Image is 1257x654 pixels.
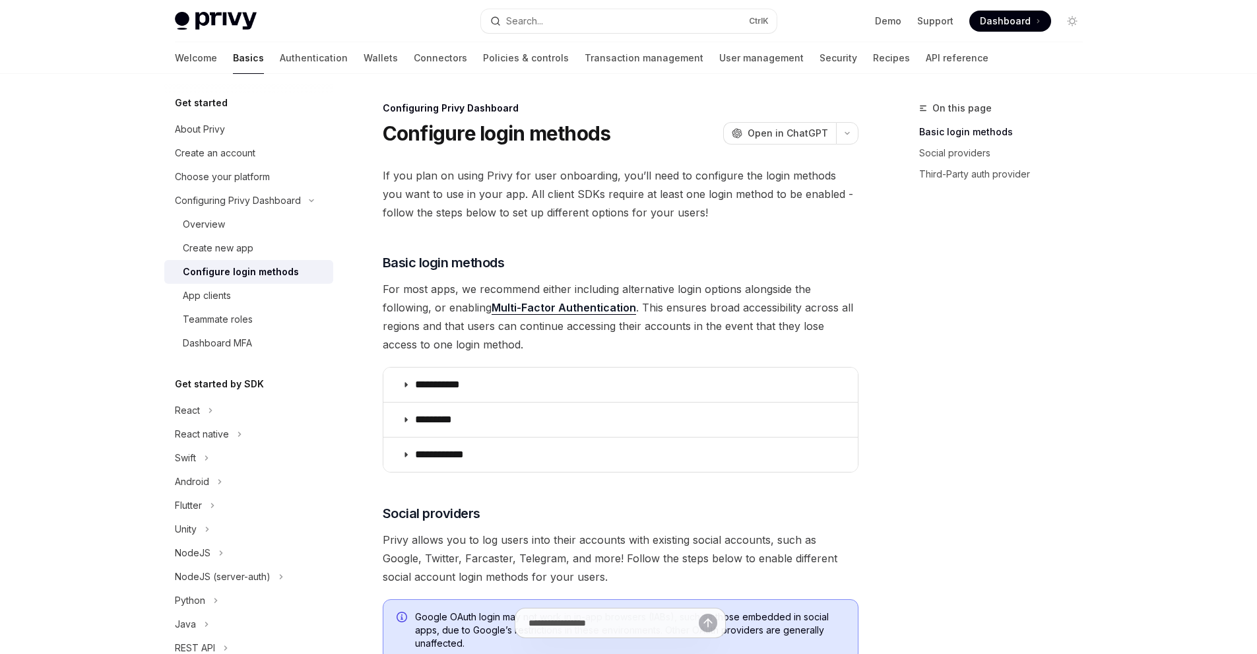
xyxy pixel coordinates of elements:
div: App clients [183,288,231,304]
a: Overview [164,213,333,236]
h5: Get started [175,95,228,111]
div: Python [175,593,205,608]
a: Transaction management [585,42,703,74]
a: Social providers [919,143,1093,164]
a: Teammate roles [164,308,333,331]
a: Authentication [280,42,348,74]
div: Android [175,474,209,490]
a: User management [719,42,804,74]
button: Search...CtrlK [481,9,777,33]
a: Demo [875,15,901,28]
div: Configuring Privy Dashboard [383,102,858,115]
div: React [175,403,200,418]
a: Basic login methods [919,121,1093,143]
a: Security [820,42,857,74]
div: Create an account [175,145,255,161]
div: Teammate roles [183,311,253,327]
div: NodeJS (server-auth) [175,569,271,585]
div: Search... [506,13,543,29]
a: Multi-Factor Authentication [492,301,636,315]
a: Wallets [364,42,398,74]
button: Send message [699,614,717,632]
a: Basics [233,42,264,74]
a: Choose your platform [164,165,333,189]
div: Java [175,616,196,632]
div: Choose your platform [175,169,270,185]
div: NodeJS [175,545,210,561]
span: Basic login methods [383,253,505,272]
a: Create new app [164,236,333,260]
div: Unity [175,521,197,537]
div: React native [175,426,229,442]
h5: Get started by SDK [175,376,264,392]
a: Third-Party auth provider [919,164,1093,185]
a: API reference [926,42,988,74]
span: On this page [932,100,992,116]
a: Recipes [873,42,910,74]
a: Support [917,15,953,28]
span: Dashboard [980,15,1031,28]
span: Open in ChatGPT [748,127,828,140]
span: If you plan on using Privy for user onboarding, you’ll need to configure the login methods you wa... [383,166,858,222]
span: Social providers [383,504,480,523]
div: About Privy [175,121,225,137]
img: light logo [175,12,257,30]
div: Overview [183,216,225,232]
a: About Privy [164,117,333,141]
span: For most apps, we recommend either including alternative login options alongside the following, o... [383,280,858,354]
a: Create an account [164,141,333,165]
span: Privy allows you to log users into their accounts with existing social accounts, such as Google, ... [383,531,858,586]
div: Flutter [175,498,202,513]
a: Connectors [414,42,467,74]
a: Policies & controls [483,42,569,74]
a: Configure login methods [164,260,333,284]
div: Swift [175,450,196,466]
a: App clients [164,284,333,308]
div: Configure login methods [183,264,299,280]
button: Toggle dark mode [1062,11,1083,32]
a: Dashboard [969,11,1051,32]
h1: Configure login methods [383,121,611,145]
button: Open in ChatGPT [723,122,836,145]
a: Welcome [175,42,217,74]
div: Configuring Privy Dashboard [175,193,301,209]
div: Create new app [183,240,253,256]
a: Dashboard MFA [164,331,333,355]
span: Ctrl K [749,16,769,26]
div: Dashboard MFA [183,335,252,351]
